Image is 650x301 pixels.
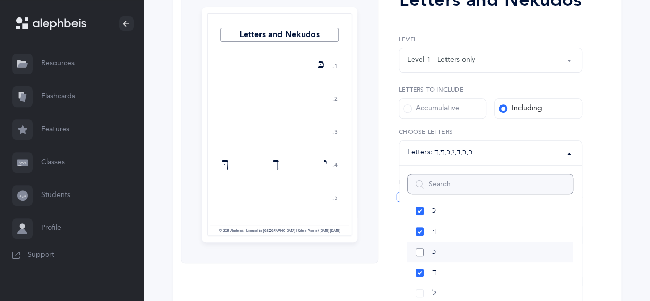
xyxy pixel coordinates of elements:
[432,289,436,298] span: ל
[432,206,436,216] span: כּ
[399,34,582,44] label: Level
[399,140,582,165] button: בּ, ב, ד, י, כּ, ךּ, ך
[434,147,473,158] div: בּ , ב , ד , י , כּ , ךּ , ך
[399,85,582,94] label: Letters to include
[399,127,582,136] label: Choose letters
[403,103,459,114] div: Accumulative
[432,227,436,236] span: ךּ
[407,55,475,65] div: Level 1 - Letters only
[432,247,436,257] span: כ
[399,48,582,73] button: Level 1 - Letters only
[499,103,542,114] div: Including
[407,147,434,158] div: Letters:
[407,174,573,194] input: Search
[432,268,436,277] span: ך
[28,250,54,260] span: Support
